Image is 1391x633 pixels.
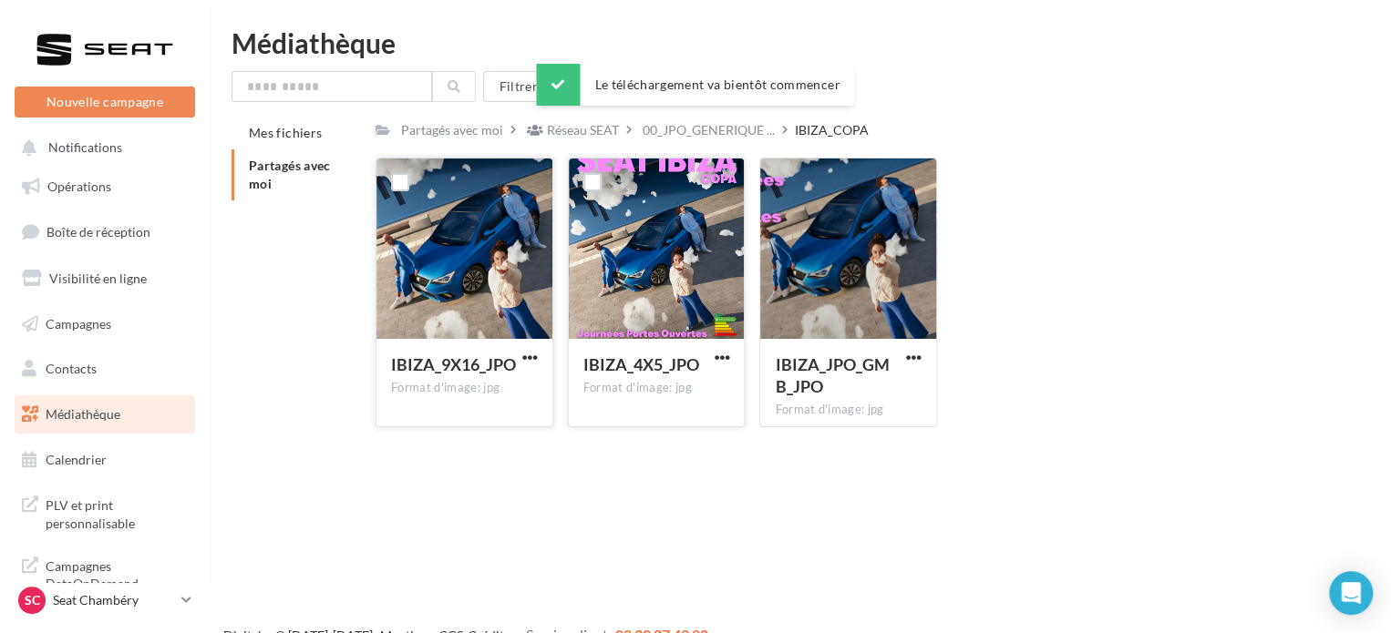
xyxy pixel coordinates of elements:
a: Boîte de réception [11,212,199,251]
a: Visibilité en ligne [11,260,199,298]
span: Notifications [48,140,122,156]
span: Médiathèque [46,406,120,422]
a: Campagnes DataOnDemand [11,546,199,600]
span: IBIZA_JPO_GMB_JPO [775,354,889,396]
a: PLV et print personnalisable [11,485,199,539]
span: IBIZA_9X16_JPO [391,354,516,374]
span: PLV et print personnalisable [46,493,188,532]
span: Partagés avec moi [249,158,331,191]
span: Visibilité en ligne [49,271,147,286]
span: 00_JPO_GENERIQUE ... [643,121,775,139]
span: Contacts [46,361,97,376]
span: SC [25,591,40,609]
span: Calendrier [46,452,107,467]
a: Médiathèque [11,395,199,434]
a: SC Seat Chambéry [15,583,195,618]
div: Format d'image: jpg [583,380,730,396]
a: Calendrier [11,441,199,479]
div: Partagés avec moi [401,121,503,139]
span: IBIZA_4X5_JPO [583,354,699,374]
a: Campagnes [11,305,199,343]
div: Format d'image: jpg [775,402,922,418]
span: Campagnes DataOnDemand [46,554,188,593]
div: Le téléchargement va bientôt commencer [536,64,854,106]
span: Campagnes [46,315,111,331]
span: Mes fichiers [249,125,322,140]
div: IBIZA_COPA [795,121,869,139]
div: Réseau SEAT [547,121,619,139]
span: Boîte de réception [46,224,150,240]
p: Seat Chambéry [53,591,174,609]
button: Filtrer par [483,71,591,102]
a: Contacts [11,350,199,388]
div: Open Intercom Messenger [1329,571,1373,615]
div: Médiathèque [232,29,1369,56]
span: Opérations [47,179,111,194]
a: Opérations [11,168,199,206]
button: Nouvelle campagne [15,87,195,117]
div: Format d'image: jpg [391,380,538,396]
